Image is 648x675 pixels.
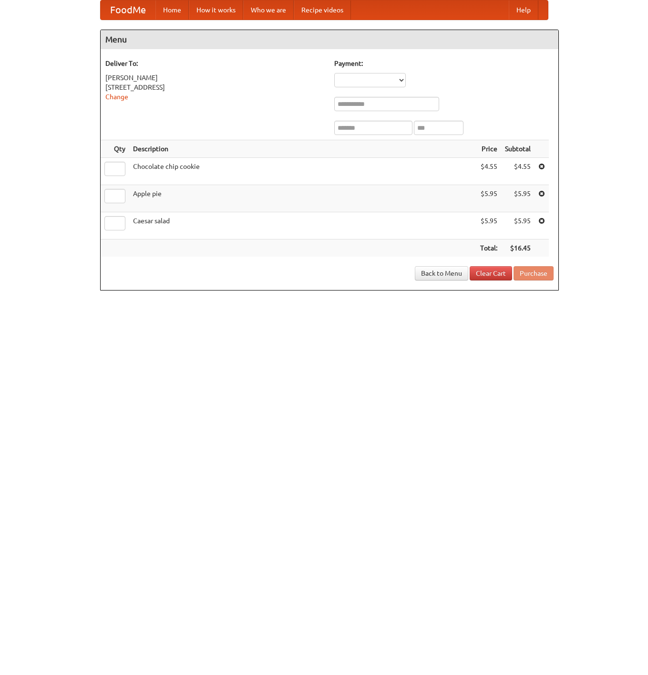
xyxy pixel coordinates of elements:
[476,212,501,239] td: $5.95
[101,30,558,49] h4: Menu
[509,0,538,20] a: Help
[243,0,294,20] a: Who we are
[189,0,243,20] a: How it works
[501,185,535,212] td: $5.95
[294,0,351,20] a: Recipe videos
[334,59,554,68] h5: Payment:
[415,266,468,280] a: Back to Menu
[501,158,535,185] td: $4.55
[129,185,476,212] td: Apple pie
[105,59,325,68] h5: Deliver To:
[105,83,325,92] div: [STREET_ADDRESS]
[470,266,512,280] a: Clear Cart
[155,0,189,20] a: Home
[129,158,476,185] td: Chocolate chip cookie
[476,140,501,158] th: Price
[105,73,325,83] div: [PERSON_NAME]
[101,0,155,20] a: FoodMe
[105,93,128,101] a: Change
[476,158,501,185] td: $4.55
[101,140,129,158] th: Qty
[501,212,535,239] td: $5.95
[501,140,535,158] th: Subtotal
[514,266,554,280] button: Purchase
[476,185,501,212] td: $5.95
[129,212,476,239] td: Caesar salad
[476,239,501,257] th: Total:
[501,239,535,257] th: $16.45
[129,140,476,158] th: Description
